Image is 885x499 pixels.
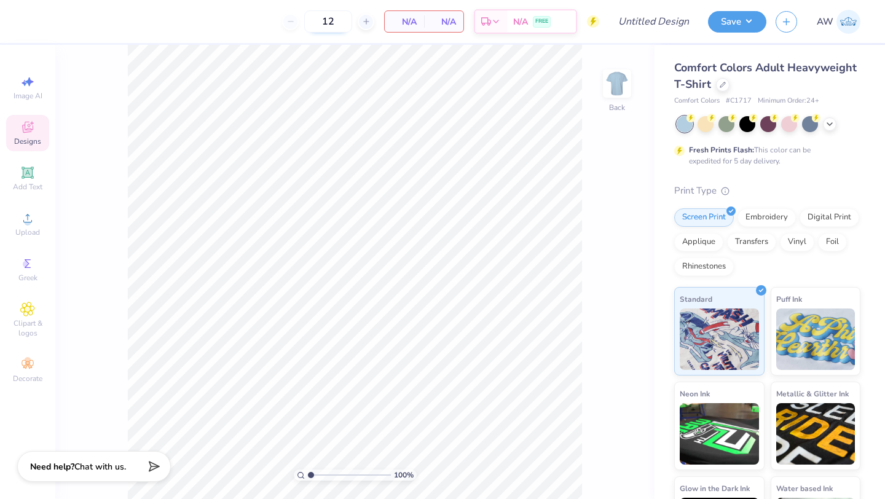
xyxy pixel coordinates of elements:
span: Neon Ink [680,387,710,400]
span: Metallic & Glitter Ink [776,387,849,400]
div: Print Type [674,184,860,198]
span: # C1717 [726,96,752,106]
img: Puff Ink [776,308,855,370]
img: Metallic & Glitter Ink [776,403,855,465]
span: Designs [14,136,41,146]
div: Embroidery [737,208,796,227]
span: Comfort Colors Adult Heavyweight T-Shirt [674,60,857,92]
span: Comfort Colors [674,96,720,106]
span: Minimum Order: 24 + [758,96,819,106]
div: Screen Print [674,208,734,227]
div: Back [609,102,625,113]
input: – – [304,10,352,33]
strong: Fresh Prints Flash: [689,145,754,155]
div: Transfers [727,233,776,251]
div: This color can be expedited for 5 day delivery. [689,144,840,167]
span: Add Text [13,182,42,192]
span: Water based Ink [776,482,833,495]
span: Puff Ink [776,293,802,305]
span: FREE [535,17,548,26]
span: Decorate [13,374,42,383]
img: Neon Ink [680,403,759,465]
button: Save [708,11,766,33]
span: Image AI [14,91,42,101]
span: Upload [15,227,40,237]
div: Applique [674,233,723,251]
div: Digital Print [800,208,859,227]
strong: Need help? [30,461,74,473]
a: AW [817,10,860,34]
img: Standard [680,308,759,370]
span: N/A [392,15,417,28]
input: Untitled Design [608,9,699,34]
div: Vinyl [780,233,814,251]
div: Rhinestones [674,257,734,276]
span: 100 % [394,470,414,481]
span: Clipart & logos [6,318,49,338]
span: N/A [513,15,528,28]
div: Foil [818,233,847,251]
span: AW [817,15,833,29]
img: Back [605,71,629,96]
span: Glow in the Dark Ink [680,482,750,495]
span: N/A [431,15,456,28]
span: Chat with us. [74,461,126,473]
span: Standard [680,293,712,305]
img: Ada Wolfe [836,10,860,34]
span: Greek [18,273,37,283]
